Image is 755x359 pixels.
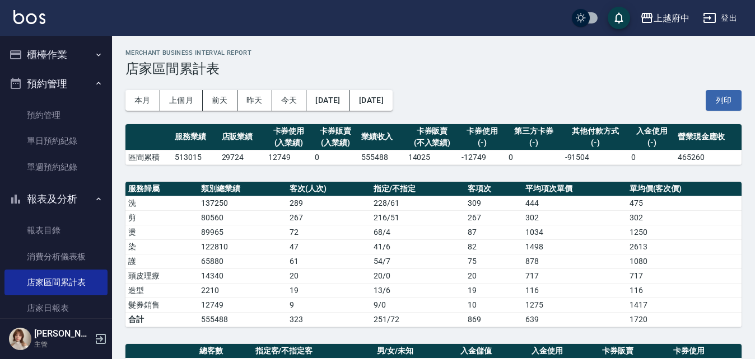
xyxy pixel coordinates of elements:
td: 122810 [198,239,287,254]
td: 2613 [627,239,742,254]
div: 卡券販賣 [408,125,456,137]
td: 41 / 6 [371,239,465,254]
td: 剪 [125,210,198,225]
th: 入金使用 [529,344,600,358]
td: 267 [465,210,523,225]
td: 9 / 0 [371,297,465,312]
td: 80560 [198,210,287,225]
td: 0 [312,150,358,164]
img: Person [9,328,31,350]
div: 上越府中 [654,11,689,25]
td: 12749 [265,150,312,164]
button: 列印 [706,90,742,111]
div: (-) [631,137,672,149]
td: 267 [287,210,371,225]
td: 0 [628,150,675,164]
td: 251/72 [371,312,465,327]
td: -12749 [459,150,505,164]
td: 302 [627,210,742,225]
button: 櫃檯作業 [4,40,108,69]
td: 0 [506,150,562,164]
td: 1275 [523,297,627,312]
td: 75 [465,254,523,268]
div: (-) [509,137,560,149]
td: 12749 [198,297,287,312]
div: 卡券使用 [462,125,502,137]
p: 主管 [34,339,91,349]
td: 89965 [198,225,287,239]
td: 洗 [125,196,198,210]
td: 頭皮理療 [125,268,198,283]
td: 137250 [198,196,287,210]
td: 116 [627,283,742,297]
button: 今天 [272,90,307,111]
button: 前天 [203,90,237,111]
h5: [PERSON_NAME] [34,328,91,339]
td: 475 [627,196,742,210]
th: 單均價(客次價) [627,182,742,196]
td: 47 [287,239,371,254]
h3: 店家區間累計表 [125,61,742,77]
td: 1720 [627,312,742,327]
td: 20 [465,268,523,283]
th: 客項次 [465,182,523,196]
td: 9 [287,297,371,312]
h2: Merchant Business Interval Report [125,49,742,56]
td: 29724 [219,150,265,164]
button: 上越府中 [636,7,694,30]
button: [DATE] [350,90,393,111]
th: 服務歸屬 [125,182,198,196]
div: (-) [462,137,502,149]
th: 總客數 [197,344,253,358]
td: 513015 [172,150,218,164]
td: 68 / 4 [371,225,465,239]
button: [DATE] [306,90,349,111]
a: 預約管理 [4,102,108,128]
td: 1250 [627,225,742,239]
a: 店家日報表 [4,295,108,321]
button: 預約管理 [4,69,108,98]
table: a dense table [125,124,742,165]
td: 869 [465,312,523,327]
button: 上個月 [160,90,203,111]
td: 護 [125,254,198,268]
td: 717 [627,268,742,283]
button: 登出 [698,8,742,29]
a: 單日預約紀錄 [4,128,108,154]
td: 1498 [523,239,627,254]
td: 878 [523,254,627,268]
td: 65880 [198,254,287,268]
th: 卡券使用 [670,344,742,358]
td: 116 [523,283,627,297]
th: 服務業績 [172,124,218,150]
td: 10 [465,297,523,312]
th: 男/女/未知 [374,344,458,358]
div: 卡券使用 [268,125,309,137]
td: 216 / 51 [371,210,465,225]
th: 指定客/不指定客 [253,344,374,358]
td: 造型 [125,283,198,297]
div: 第三方卡券 [509,125,560,137]
a: 單週預約紀錄 [4,154,108,180]
button: 昨天 [237,90,272,111]
th: 指定/不指定 [371,182,465,196]
td: 20 [287,268,371,283]
button: 本月 [125,90,160,111]
td: 染 [125,239,198,254]
th: 店販業績 [219,124,265,150]
td: 465260 [675,150,742,164]
td: 228 / 61 [371,196,465,210]
button: 報表及分析 [4,185,108,214]
div: 入金使用 [631,125,672,137]
td: 14025 [406,150,459,164]
td: 13 / 6 [371,283,465,297]
td: 323 [287,312,371,327]
div: (-) [565,137,626,149]
td: -91504 [562,150,629,164]
img: Logo [13,10,45,24]
div: 卡券販賣 [315,125,356,137]
div: 其他付款方式 [565,125,626,137]
th: 業績收入 [358,124,405,150]
td: 2210 [198,283,287,297]
td: 20 / 0 [371,268,465,283]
